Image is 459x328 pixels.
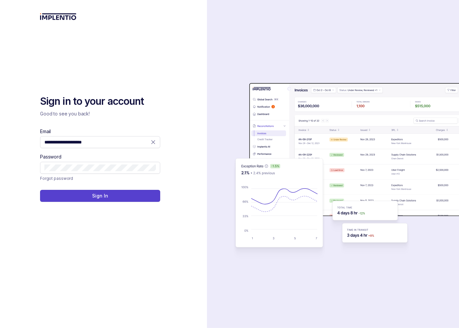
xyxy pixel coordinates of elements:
[40,128,51,135] label: Email
[40,175,73,182] p: Forgot password
[40,153,61,160] label: Password
[40,175,73,182] a: Link Forgot password
[40,13,76,20] img: logo
[40,95,160,108] h2: Sign in to your account
[40,110,160,117] p: Good to see you back!
[92,193,108,199] p: Sign In
[40,190,160,202] button: Sign In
